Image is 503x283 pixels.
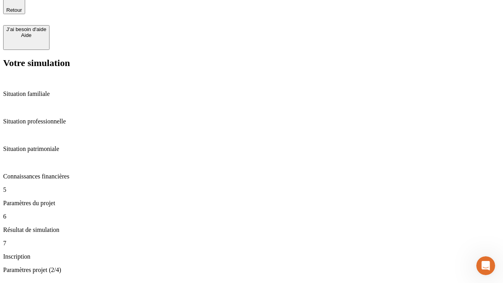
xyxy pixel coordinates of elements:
[6,26,46,32] div: J’ai besoin d'aide
[3,186,500,193] p: 5
[3,90,500,97] p: Situation familiale
[3,173,500,180] p: Connaissances financières
[3,266,500,274] p: Paramètres projet (2/4)
[3,240,500,247] p: 7
[3,145,500,153] p: Situation patrimoniale
[3,118,500,125] p: Situation professionnelle
[3,25,50,50] button: J’ai besoin d'aideAide
[476,256,495,275] iframe: Intercom live chat
[6,7,22,13] span: Retour
[3,58,500,68] h2: Votre simulation
[6,32,46,38] div: Aide
[3,226,500,233] p: Résultat de simulation
[3,200,500,207] p: Paramètres du projet
[3,213,500,220] p: 6
[3,253,500,260] p: Inscription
